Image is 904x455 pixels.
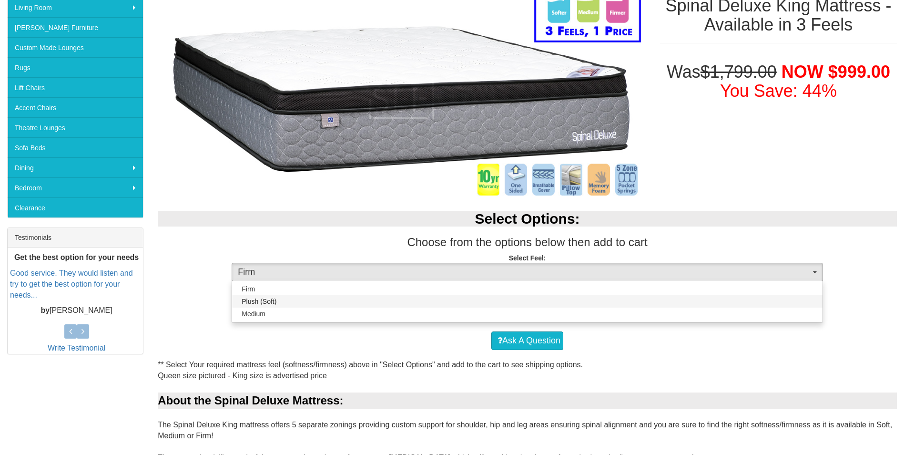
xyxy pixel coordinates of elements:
[158,236,897,248] h3: Choose from the options below then add to cart
[232,263,823,282] button: Firm
[475,211,580,227] b: Select Options:
[782,62,890,82] span: NOW $999.00
[8,77,143,97] a: Lift Chairs
[242,297,276,306] span: Plush (Soft)
[8,137,143,157] a: Sofa Beds
[158,393,897,409] div: About the Spinal Deluxe Mattress:
[660,62,897,100] h1: Was
[10,305,143,316] p: [PERSON_NAME]
[8,197,143,217] a: Clearance
[8,97,143,117] a: Accent Chairs
[8,57,143,77] a: Rugs
[8,17,143,37] a: [PERSON_NAME] Furniture
[10,269,133,299] a: Good service. They would listen and try to get the best option for your needs...
[8,157,143,177] a: Dining
[8,177,143,197] a: Bedroom
[14,253,139,261] b: Get the best option for your needs
[491,331,563,351] a: Ask A Question
[720,81,837,101] font: You Save: 44%
[8,37,143,57] a: Custom Made Lounges
[509,254,546,262] strong: Select Feel:
[48,344,105,352] a: Write Testimonial
[242,284,255,294] span: Firm
[238,266,811,279] span: Firm
[701,62,777,82] del: $1,799.00
[41,306,50,314] b: by
[242,309,265,319] span: Medium
[8,228,143,248] div: Testimonials
[8,117,143,137] a: Theatre Lounges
